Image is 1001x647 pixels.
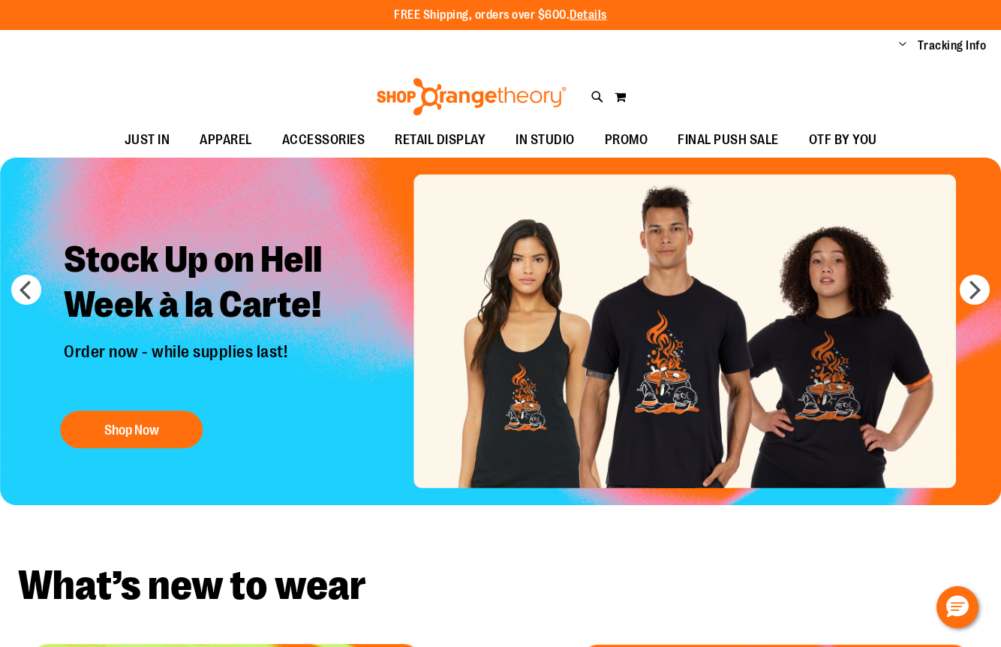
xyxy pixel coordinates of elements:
a: PROMO [590,123,663,158]
h2: What’s new to wear [18,565,983,606]
a: APPAREL [185,123,267,158]
span: APPAREL [200,123,252,157]
a: Tracking Info [918,38,987,54]
button: prev [11,275,41,305]
span: JUST IN [125,123,170,157]
span: PROMO [605,123,648,157]
a: FINAL PUSH SALE [663,123,794,158]
p: Order now - while supplies last! [53,342,403,396]
span: OTF BY YOU [809,123,877,157]
button: Account menu [899,38,906,53]
a: ACCESSORIES [267,123,380,158]
img: Shop Orangetheory [374,78,569,116]
a: JUST IN [110,123,185,158]
a: Stock Up on Hell Week à la Carte! Order now - while supplies last! Shop Now [53,226,403,456]
button: Shop Now [60,411,203,449]
p: FREE Shipping, orders over $600. [394,7,607,24]
span: RETAIL DISPLAY [395,123,485,157]
button: Hello, have a question? Let’s chat. [936,586,978,628]
a: RETAIL DISPLAY [380,123,501,158]
a: OTF BY YOU [794,123,892,158]
span: FINAL PUSH SALE [678,123,779,157]
a: IN STUDIO [501,123,590,158]
span: IN STUDIO [516,123,575,157]
span: ACCESSORIES [282,123,365,157]
button: next [960,275,990,305]
h2: Stock Up on Hell Week à la Carte! [53,226,403,342]
a: Details [570,8,607,22]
